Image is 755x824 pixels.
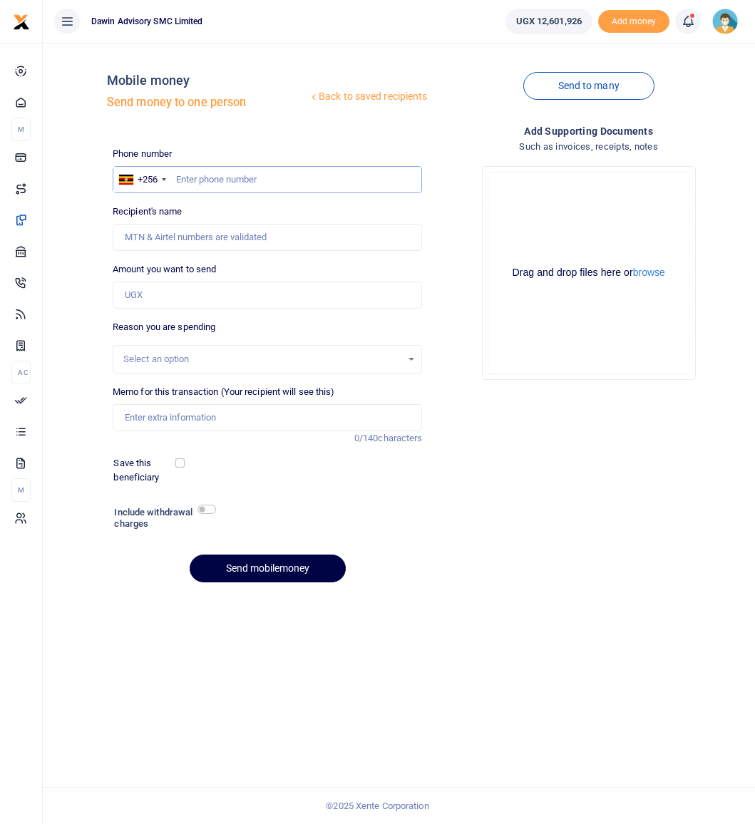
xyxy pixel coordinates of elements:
span: 0/140 [354,433,379,443]
div: Drag and drop files here or [488,266,689,279]
li: Toup your wallet [598,10,669,34]
a: Back to saved recipients [308,84,428,110]
img: profile-user [712,9,738,34]
li: Wallet ballance [500,9,598,34]
div: Uganda: +256 [113,167,170,192]
span: characters [378,433,422,443]
input: Enter phone number [113,166,423,193]
a: Add money [598,15,669,26]
div: File Uploader [482,166,696,380]
h5: Send money to one person [107,96,308,110]
span: UGX 12,601,926 [516,14,582,29]
a: UGX 12,601,926 [505,9,592,34]
li: M [11,478,31,502]
span: Add money [598,10,669,34]
h6: Include withdrawal charges [114,507,209,529]
label: Amount you want to send [113,262,216,277]
a: logo-small logo-large logo-large [13,16,30,26]
input: UGX [113,282,423,309]
button: browse [633,267,665,277]
label: Save this beneficiary [113,456,178,484]
a: Send to many [523,72,654,100]
h4: Add supporting Documents [433,123,744,139]
label: Recipient's name [113,205,183,219]
li: M [11,118,31,141]
span: Dawin Advisory SMC Limited [86,15,209,28]
li: Ac [11,361,31,384]
div: Select an option [123,352,402,366]
label: Phone number [113,147,172,161]
label: Memo for this transaction (Your recipient will see this) [113,385,335,399]
h4: Mobile money [107,73,308,88]
button: Send mobilemoney [190,555,346,582]
div: +256 [138,172,158,187]
input: Enter extra information [113,404,423,431]
label: Reason you are spending [113,320,215,334]
input: MTN & Airtel numbers are validated [113,224,423,251]
img: logo-small [13,14,30,31]
a: profile-user [712,9,744,34]
h4: Such as invoices, receipts, notes [433,139,744,155]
